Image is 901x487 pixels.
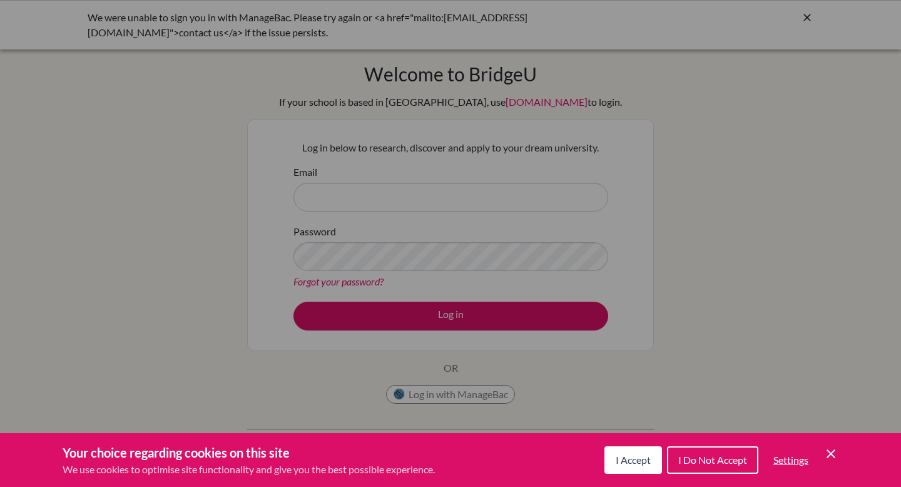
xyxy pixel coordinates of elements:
[773,454,808,466] span: Settings
[63,443,435,462] h3: Your choice regarding cookies on this site
[616,454,651,466] span: I Accept
[604,446,662,474] button: I Accept
[763,448,818,473] button: Settings
[678,454,747,466] span: I Do Not Accept
[823,446,838,461] button: Save and close
[667,446,758,474] button: I Do Not Accept
[63,462,435,477] p: We use cookies to optimise site functionality and give you the best possible experience.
